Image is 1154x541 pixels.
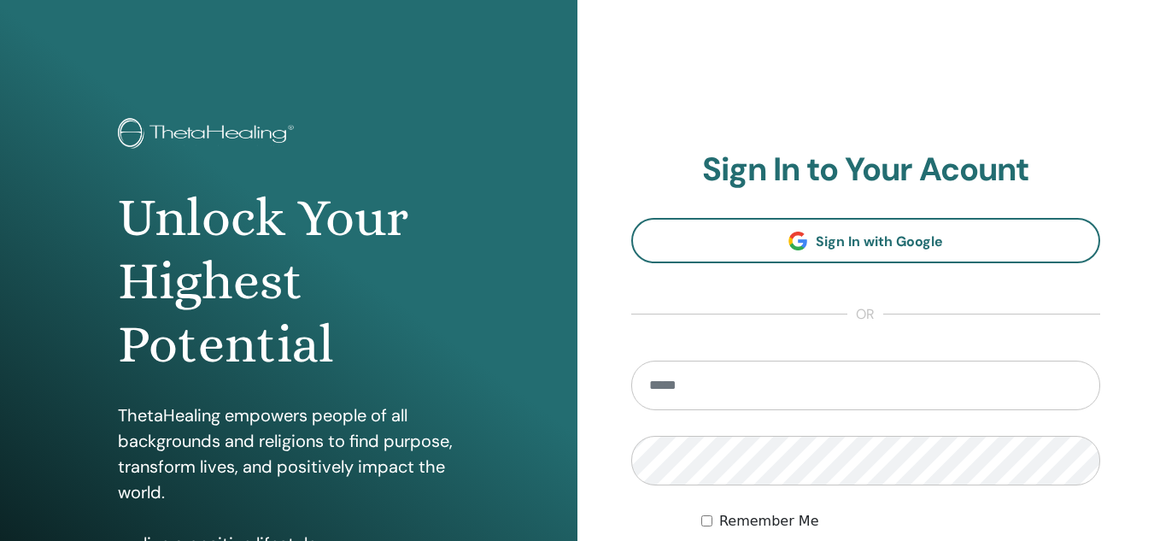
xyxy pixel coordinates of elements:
span: or [847,304,883,325]
span: Sign In with Google [816,232,943,250]
div: Keep me authenticated indefinitely or until I manually logout [701,511,1100,532]
p: ThetaHealing empowers people of all backgrounds and religions to find purpose, transform lives, a... [118,403,460,505]
label: Remember Me [719,511,819,532]
a: Sign In with Google [631,218,1101,263]
h1: Unlock Your Highest Potential [118,186,460,377]
h2: Sign In to Your Acount [631,150,1101,190]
